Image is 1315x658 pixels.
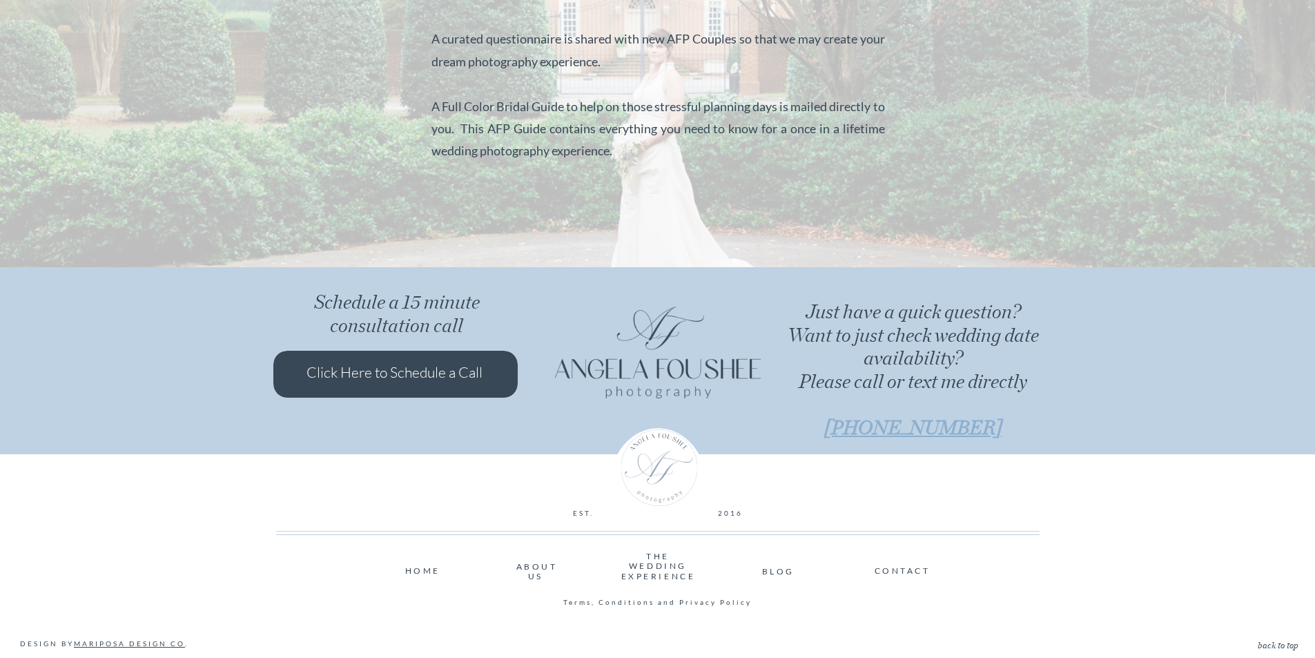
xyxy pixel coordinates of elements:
[306,360,490,386] a: Click Here to Schedule a Call
[516,562,556,570] nav: ABOUT US
[527,598,788,606] a: Terms, Conditions and Privacy Policy
[621,552,695,583] a: THEWEDDINGEXPERIENCE
[74,639,185,648] a: MARIPOSA DESIGN CO
[762,567,795,575] a: BLOG
[824,412,1002,440] a: [PHONE_NUMBER]
[516,562,556,570] a: ABOUTUS
[295,289,498,339] p: Schedule a 15 minute consultation call
[875,566,928,574] a: CONTACT
[20,639,197,648] nav: DESIGN BY .
[405,566,436,574] a: HOME
[516,507,801,523] p: EST. 2016
[1164,639,1298,650] a: BACK TO TOP
[787,299,1040,446] h2: Just have a quick question? Want to just check wedding date availability? Please call or text me ...
[431,6,885,177] p: A Full Color Bridal Guide to help on those stressful planning days is mailed directly to you. Thi...
[621,552,695,583] nav: THE WEDDING EXPERIENCE
[431,31,885,68] span: A curated questionnaire is shared with new AFP Couples so that we may create your dream photograp...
